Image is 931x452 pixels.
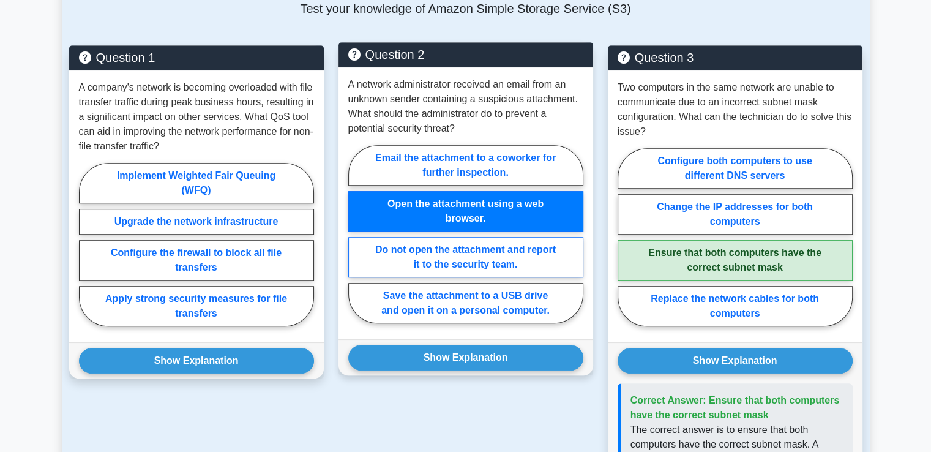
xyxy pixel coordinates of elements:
[79,163,314,203] label: Implement Weighted Fair Queuing (WFQ)
[348,77,583,136] p: A network administrator received an email from an unknown sender containing a suspicious attachme...
[79,50,314,65] h5: Question 1
[79,240,314,281] label: Configure the firewall to block all file transfers
[618,240,853,281] label: Ensure that both computers have the correct subnet mask
[618,348,853,374] button: Show Explanation
[79,209,314,235] label: Upgrade the network infrastructure
[79,80,314,154] p: A company's network is becoming overloaded with file transfer traffic during peak business hours,...
[348,47,583,62] h5: Question 2
[348,145,583,186] label: Email the attachment to a coworker for further inspection.
[348,283,583,323] label: Save the attachment to a USB drive and open it on a personal computer.
[69,1,862,16] p: Test your knowledge of Amazon Simple Storage Service (S3)
[630,395,840,420] span: Correct Answer: Ensure that both computers have the correct subnet mask
[348,191,583,232] label: Open the attachment using a web browser.
[618,286,853,326] label: Replace the network cables for both computers
[618,50,853,65] h5: Question 3
[618,80,853,139] p: Two computers in the same network are unable to communicate due to an incorrect subnet mask confi...
[618,148,853,189] label: Configure both computers to use different DNS servers
[79,286,314,326] label: Apply strong security measures for file transfers
[348,237,583,277] label: Do not open the attachment and report it to the security team.
[618,194,853,235] label: Change the IP addresses for both computers
[348,345,583,371] button: Show Explanation
[79,348,314,374] button: Show Explanation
